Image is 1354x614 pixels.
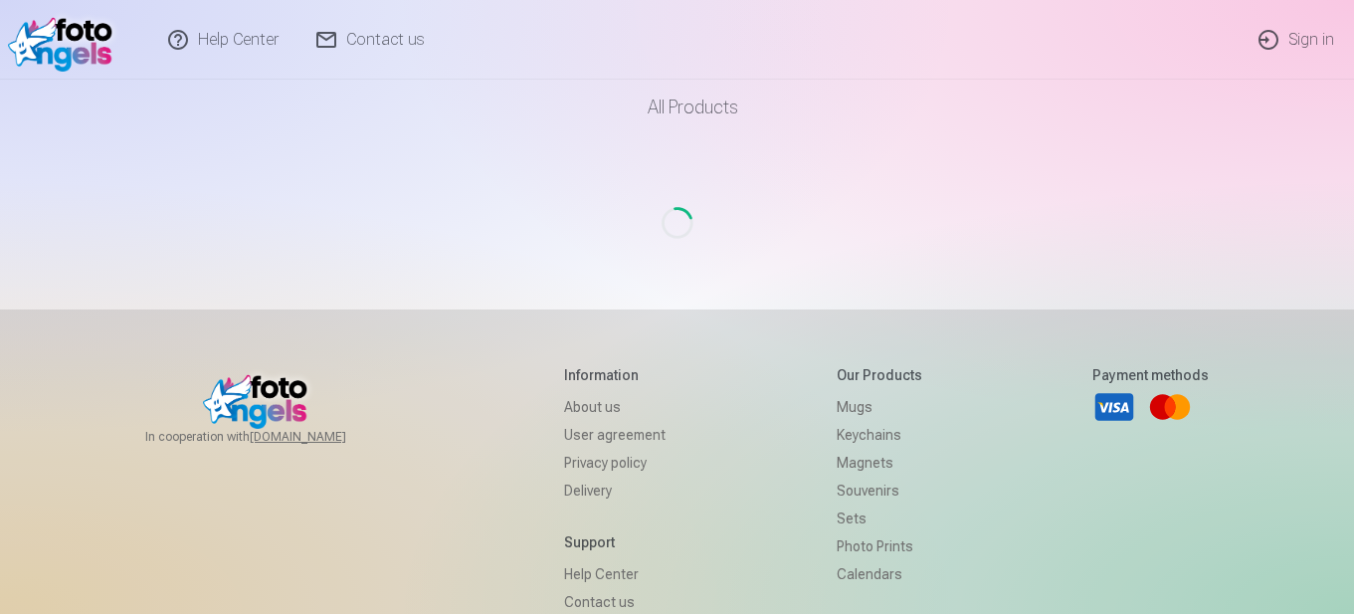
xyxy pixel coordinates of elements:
a: Mastercard [1148,385,1192,429]
a: Photo prints [837,532,922,560]
h5: Support [564,532,666,552]
a: [DOMAIN_NAME] [250,429,394,445]
span: In cooperation with [145,429,394,445]
a: Visa [1092,385,1136,429]
img: /v1 [8,8,122,72]
a: Privacy policy [564,449,666,477]
h5: Our products [837,365,922,385]
a: Keychains [837,421,922,449]
a: Delivery [564,477,666,505]
a: Sets [837,505,922,532]
a: Mugs [837,393,922,421]
a: Calendars [837,560,922,588]
a: All products [592,80,762,135]
h5: Payment methods [1092,365,1209,385]
h5: Information [564,365,666,385]
a: Help Center [564,560,666,588]
a: About us [564,393,666,421]
a: Magnets [837,449,922,477]
a: User agreement [564,421,666,449]
a: Souvenirs [837,477,922,505]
